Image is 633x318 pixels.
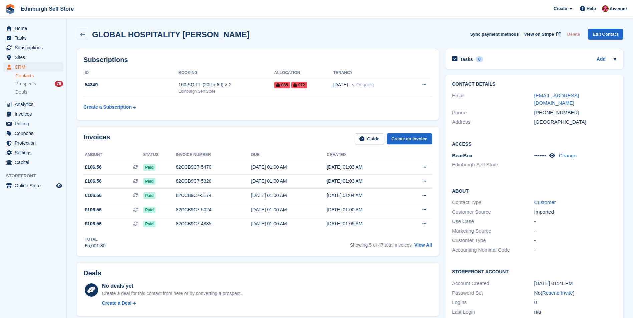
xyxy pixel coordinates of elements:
div: [DATE] 01:04 AM [327,192,402,199]
a: menu [3,158,63,167]
span: Subscriptions [15,43,55,52]
th: Allocation [274,68,333,78]
div: 82CCB9C7-4885 [176,220,251,227]
div: 0 [476,56,483,62]
span: BearBox [452,153,473,158]
span: Showing 5 of 47 total invoices [350,242,412,248]
span: Invoices [15,109,55,119]
div: 82CCB9C7-5470 [176,164,251,171]
span: £106.56 [85,220,102,227]
div: [GEOGRAPHIC_DATA] [534,118,616,126]
h2: Deals [83,269,101,277]
div: Create a deal for this contact from here or by converting a prospect. [102,290,242,297]
div: 82CCB9C7-5174 [176,192,251,199]
span: View on Stripe [524,31,554,38]
a: View All [414,242,432,248]
div: - [534,218,616,225]
a: Contacts [15,73,63,79]
a: menu [3,62,63,72]
span: Paid [143,178,155,185]
h2: About [452,187,616,194]
div: Email [452,92,534,107]
div: [DATE] 01:05 AM [327,220,402,227]
div: n/a [534,308,616,316]
span: Tasks [15,33,55,43]
a: menu [3,119,63,128]
div: - [534,227,616,235]
div: Last Login [452,308,534,316]
span: ( ) [541,290,575,296]
div: [DATE] 01:00 AM [327,206,402,213]
div: Account Created [452,280,534,287]
div: Address [452,118,534,126]
span: £106.56 [85,178,102,185]
span: £106.56 [85,206,102,213]
h2: Tasks [460,56,473,62]
span: Capital [15,158,55,167]
span: Online Store [15,181,55,190]
div: 160 SQ FT (20ft x 8ft) × 2 [179,81,274,88]
a: Edinburgh Self Store [18,3,76,14]
div: No [534,289,616,297]
span: ••••••• [534,153,547,158]
a: Change [559,153,577,158]
th: Due [251,150,327,160]
span: Storefront [6,173,66,179]
div: [DATE] 01:03 AM [327,164,402,171]
div: Total [85,236,105,242]
div: [PHONE_NUMBER] [534,109,616,117]
span: £106.56 [85,192,102,199]
a: Deals [15,89,63,96]
div: Use Case [452,218,534,225]
div: Marketing Source [452,227,534,235]
div: 82CCB9C7-5024 [176,206,251,213]
img: Lucy Michalec [602,5,609,12]
a: Create an Invoice [387,133,432,144]
span: Settings [15,148,55,157]
a: Add [597,56,606,63]
th: ID [83,68,179,78]
th: Booking [179,68,274,78]
span: Analytics [15,100,55,109]
div: No deals yet [102,282,242,290]
div: Imported [534,208,616,216]
a: Customer [534,199,556,205]
a: menu [3,43,63,52]
button: Delete [564,29,583,40]
span: Deals [15,89,27,95]
div: Logins [452,299,534,306]
div: Phone [452,109,534,117]
li: Edinburgh Self Store [452,161,534,169]
div: [DATE] 01:00 AM [251,206,327,213]
th: Status [143,150,176,160]
a: Create a Subscription [83,101,136,113]
h2: Subscriptions [83,56,432,64]
div: [DATE] 01:21 PM [534,280,616,287]
div: 54349 [83,81,179,88]
div: £5,001.80 [85,242,105,249]
div: Create a Deal [102,300,131,307]
div: [DATE] 01:00 AM [251,178,327,185]
a: menu [3,24,63,33]
a: Edit Contact [588,29,623,40]
span: Paid [143,207,155,213]
div: - [534,246,616,254]
div: 82CCB9C7-5320 [176,178,251,185]
span: Sites [15,53,55,62]
div: [DATE] 01:00 AM [251,192,327,199]
div: Edinburgh Self Store [179,88,274,94]
span: Coupons [15,129,55,138]
img: stora-icon-8386f47178a22dfd0bd8f6a31ec36ba5ce8667c1dd55bd0f319d3a0aa187defe.svg [5,4,15,14]
span: Home [15,24,55,33]
span: CRM [15,62,55,72]
th: Amount [83,150,143,160]
span: 072 [291,82,307,88]
div: Customer Type [452,237,534,244]
a: menu [3,53,63,62]
a: View on Stripe [522,29,562,40]
a: Guide [355,133,384,144]
span: [DATE] [333,81,348,88]
div: 79 [55,81,63,87]
span: Pricing [15,119,55,128]
div: [DATE] 01:00 AM [251,164,327,171]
